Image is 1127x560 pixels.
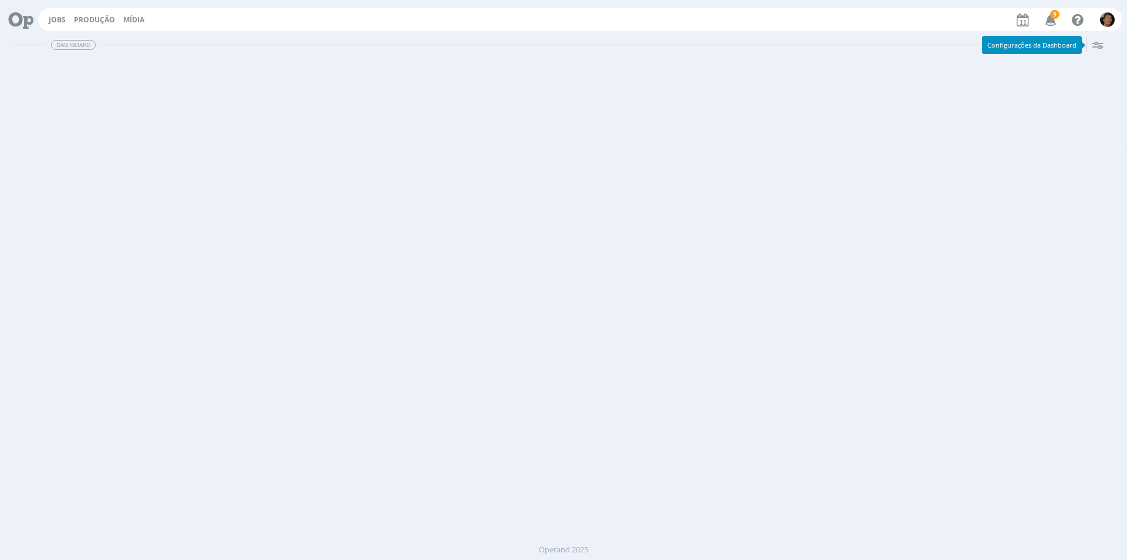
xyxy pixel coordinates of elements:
[982,36,1082,54] div: Configurações da Dashboard
[1038,9,1062,31] button: 9
[1100,12,1115,27] img: P
[45,15,69,25] button: Jobs
[120,15,148,25] button: Mídia
[123,15,144,25] a: Mídia
[1099,9,1115,30] button: P
[51,40,96,50] span: Dashboard
[70,15,119,25] button: Produção
[49,15,66,25] a: Jobs
[1050,10,1059,19] span: 9
[74,15,115,25] a: Produção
